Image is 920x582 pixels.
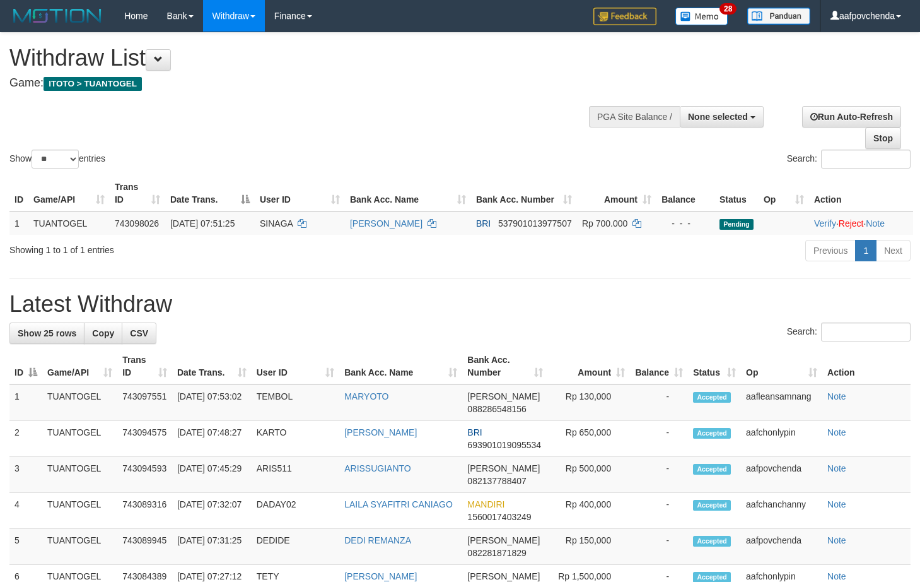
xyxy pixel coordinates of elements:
[548,529,631,565] td: Rp 150,000
[741,493,822,529] td: aafchanchanny
[172,457,252,493] td: [DATE] 07:45:29
[865,128,901,149] a: Stop
[827,463,846,473] a: Note
[589,106,680,128] div: PGA Site Balance /
[688,348,741,384] th: Status: activate to sort column ascending
[345,175,471,211] th: Bank Acc. Name: activate to sort column ascending
[741,457,822,493] td: aafpovchenda
[44,77,142,91] span: ITOTO > TUANTOGEL
[821,323,911,341] input: Search:
[656,175,714,211] th: Balance
[719,219,754,230] span: Pending
[9,421,42,457] td: 2
[876,240,911,261] a: Next
[827,571,846,581] a: Note
[467,404,526,414] span: Copy 088286548156 to clipboard
[548,384,631,421] td: Rp 130,000
[172,348,252,384] th: Date Trans.: activate to sort column ascending
[42,348,117,384] th: Game/API: activate to sort column ascending
[827,427,846,437] a: Note
[471,175,577,211] th: Bank Acc. Number: activate to sort column ascending
[680,106,764,128] button: None selected
[759,175,809,211] th: Op: activate to sort column ascending
[344,391,388,401] a: MARYOTO
[688,112,748,122] span: None selected
[9,348,42,384] th: ID: activate to sort column descending
[42,493,117,529] td: TUANTOGEL
[866,218,885,229] a: Note
[9,493,42,529] td: 4
[172,493,252,529] td: [DATE] 07:32:07
[117,421,172,457] td: 743094575
[339,348,462,384] th: Bank Acc. Name: activate to sort column ascending
[548,493,631,529] td: Rp 400,000
[741,529,822,565] td: aafpovchenda
[802,106,901,128] a: Run Auto-Refresh
[661,217,709,230] div: - - -
[255,175,345,211] th: User ID: activate to sort column ascending
[92,328,114,338] span: Copy
[787,323,911,341] label: Search:
[693,464,731,475] span: Accepted
[42,529,117,565] td: TUANTOGEL
[130,328,148,338] span: CSV
[827,499,846,509] a: Note
[252,421,339,457] td: KARTO
[252,457,339,493] td: ARIS511
[476,218,491,229] span: BRI
[117,493,172,529] td: 743089316
[9,239,374,256] div: Showing 1 to 1 of 1 entries
[577,175,656,211] th: Amount: activate to sort column ascending
[344,463,411,473] a: ARISSUGIANTO
[344,571,417,581] a: [PERSON_NAME]
[630,421,688,457] td: -
[9,211,28,235] td: 1
[741,348,822,384] th: Op: activate to sort column ascending
[84,323,122,344] a: Copy
[593,8,656,25] img: Feedback.jpg
[110,175,165,211] th: Trans ID: activate to sort column ascending
[117,457,172,493] td: 743094593
[839,218,864,229] a: Reject
[252,529,339,565] td: DEDIDE
[467,535,540,545] span: [PERSON_NAME]
[9,175,28,211] th: ID
[117,529,172,565] td: 743089945
[693,428,731,439] span: Accepted
[822,348,911,384] th: Action
[9,529,42,565] td: 5
[630,493,688,529] td: -
[809,175,913,211] th: Action
[170,218,235,229] span: [DATE] 07:51:25
[252,348,339,384] th: User ID: activate to sort column ascending
[675,8,728,25] img: Button%20Memo.svg
[548,457,631,493] td: Rp 500,000
[344,535,411,545] a: DEDI REMANZA
[467,571,540,581] span: [PERSON_NAME]
[747,8,810,25] img: panduan.png
[115,218,159,229] span: 743098026
[467,499,504,509] span: MANDIRI
[165,175,255,211] th: Date Trans.: activate to sort column descending
[741,384,822,421] td: aafleansamnang
[28,175,110,211] th: Game/API: activate to sort column ascending
[467,463,540,473] span: [PERSON_NAME]
[172,384,252,421] td: [DATE] 07:53:02
[344,427,417,437] a: [PERSON_NAME]
[122,323,156,344] a: CSV
[42,384,117,421] td: TUANTOGEL
[260,218,293,229] span: SINAGA
[9,150,105,169] label: Show entries
[344,499,453,509] a: LAILA SYAFITRI CANIAGO
[467,512,531,522] span: Copy 1560017403249 to clipboard
[821,150,911,169] input: Search:
[117,348,172,384] th: Trans ID: activate to sort column ascending
[714,175,759,211] th: Status
[467,548,526,558] span: Copy 082281871829 to clipboard
[467,427,482,437] span: BRI
[548,421,631,457] td: Rp 650,000
[630,384,688,421] td: -
[693,536,731,547] span: Accepted
[117,384,172,421] td: 743097551
[693,392,731,403] span: Accepted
